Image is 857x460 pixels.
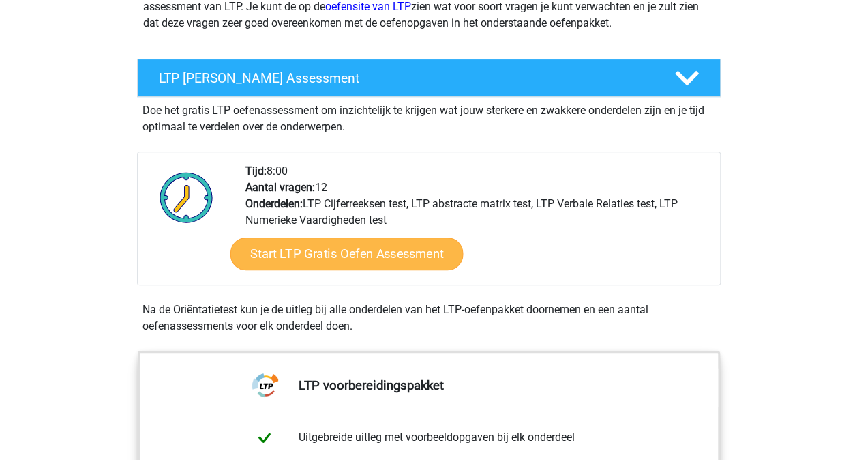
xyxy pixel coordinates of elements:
h4: LTP [PERSON_NAME] Assessment [159,70,652,86]
b: Onderdelen: [245,197,303,210]
a: LTP [PERSON_NAME] Assessment [132,59,726,97]
div: Na de Oriëntatietest kun je de uitleg bij alle onderdelen van het LTP-oefenpakket doornemen en ee... [137,302,721,334]
a: Start LTP Gratis Oefen Assessment [230,238,463,270]
div: 8:00 12 LTP Cijferreeksen test, LTP abstracte matrix test, LTP Verbale Relaties test, LTP Numerie... [235,163,719,285]
img: Klok [152,163,221,231]
div: Doe het gratis LTP oefenassessment om inzichtelijk te krijgen wat jouw sterkere en zwakkere onder... [137,97,721,135]
b: Aantal vragen: [245,181,315,194]
b: Tijd: [245,164,267,177]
